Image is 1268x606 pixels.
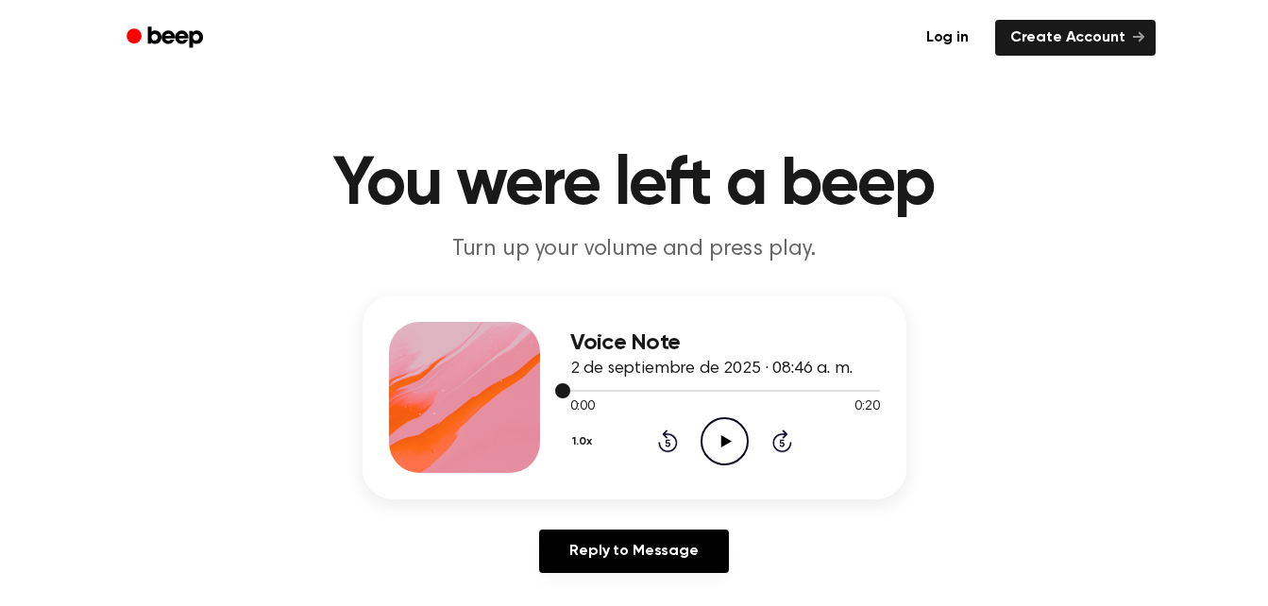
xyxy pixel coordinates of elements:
[113,20,220,57] a: Beep
[539,530,728,573] a: Reply to Message
[272,234,997,265] p: Turn up your volume and press play.
[570,361,853,378] span: 2 de septiembre de 2025 · 08:46 a. m.
[570,330,880,356] h3: Voice Note
[570,397,595,417] span: 0:00
[570,426,600,458] button: 1.0x
[151,151,1118,219] h1: You were left a beep
[911,20,984,56] a: Log in
[854,397,879,417] span: 0:20
[995,20,1156,56] a: Create Account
